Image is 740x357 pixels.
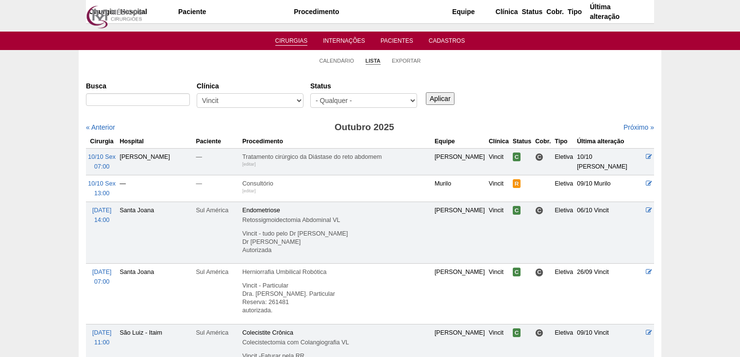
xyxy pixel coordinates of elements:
div: — [196,179,238,188]
a: Próximo » [623,123,654,131]
td: 10/10 [PERSON_NAME] [575,148,644,175]
div: Retossigmoidectomia Abdominal VL [242,215,431,225]
td: Eletiva [553,148,575,175]
p: Vincit - tudo pelo Dr [PERSON_NAME] Dr [PERSON_NAME] Autorizada [242,230,431,255]
span: [DATE] [92,329,112,336]
a: Cirurgias [275,37,308,46]
td: Vincit [487,202,510,263]
a: Editar [646,153,652,160]
td: [PERSON_NAME] [433,148,487,175]
a: [DATE] 14:00 [92,207,112,223]
span: 14:00 [94,217,110,223]
a: Editar [646,207,652,214]
td: Santa Joana [118,264,194,324]
span: Consultório [535,268,543,276]
a: 10/10 Sex 13:00 [88,180,116,197]
span: Confirmada [513,268,521,276]
div: [editar] [242,186,256,196]
span: Consultório [535,153,543,161]
span: Confirmada [513,328,521,337]
a: Calendário [320,57,354,64]
div: Sul América [196,328,238,338]
span: [DATE] [92,269,112,275]
div: Herniorrafia Umbilical Robótica [242,267,431,277]
td: Eletiva [553,175,575,202]
td: Santa Joana [118,202,194,263]
th: Paciente [194,135,240,149]
a: « Anterior [86,123,115,131]
td: — [118,175,194,202]
span: Consultório [535,206,543,215]
th: Cobr. [533,135,553,149]
a: Lista [366,57,381,65]
td: Vincit [487,148,510,175]
a: Editar [646,180,652,187]
td: [PERSON_NAME] [433,202,487,263]
span: Consultório [535,329,543,337]
span: 07:00 [94,278,110,285]
th: Status [511,135,534,149]
td: Eletiva [553,264,575,324]
th: Equipe [433,135,487,149]
td: Endometriose [240,202,433,263]
label: Busca [86,81,190,91]
td: 06/10 Vincit [575,202,644,263]
td: Vincit [487,175,510,202]
span: 11:00 [94,339,110,346]
td: Eletiva [553,202,575,263]
span: 07:00 [94,163,110,170]
span: Confirmada [513,153,521,161]
td: 26/09 Vincit [575,264,644,324]
input: Aplicar [426,92,454,105]
td: [PERSON_NAME] [433,264,487,324]
div: Sul América [196,267,238,277]
div: — [196,152,238,162]
span: Reservada [513,179,521,188]
td: 09/10 Murilo [575,175,644,202]
div: [editar] [242,159,256,169]
a: Editar [646,269,652,275]
a: [DATE] 11:00 [92,329,112,346]
div: Colecistectomia com Colangiografia VL [242,338,431,347]
td: [PERSON_NAME] [118,148,194,175]
span: 10/10 Sex [88,153,116,160]
h3: Outubro 2025 [222,120,506,135]
th: Tipo [553,135,575,149]
p: Vincit - Particular Dra. [PERSON_NAME]. Particular Reserva: 261481 autorizada. [242,282,431,315]
a: [DATE] 07:00 [92,269,112,285]
span: Confirmada [513,206,521,215]
td: Vincit [487,264,510,324]
a: Pacientes [381,37,413,47]
a: Exportar [392,57,421,64]
span: 10/10 Sex [88,180,116,187]
div: Tratamento cirúrgico da Diástase do reto abdomem [242,152,431,162]
input: Digite os termos que você deseja procurar. [86,93,190,106]
span: 13:00 [94,190,110,197]
a: 10/10 Sex 07:00 [88,153,116,170]
label: Status [310,81,417,91]
th: Última alteração [575,135,644,149]
th: Cirurgia [86,135,118,149]
th: Hospital [118,135,194,149]
span: [DATE] [92,207,112,214]
a: Editar [646,329,652,336]
a: Cadastros [429,37,465,47]
label: Clínica [197,81,303,91]
td: Murilo [433,175,487,202]
div: Consultório [242,179,431,188]
th: Clínica [487,135,510,149]
a: Internações [323,37,365,47]
div: Sul América [196,205,238,215]
th: Procedimento [240,135,433,149]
